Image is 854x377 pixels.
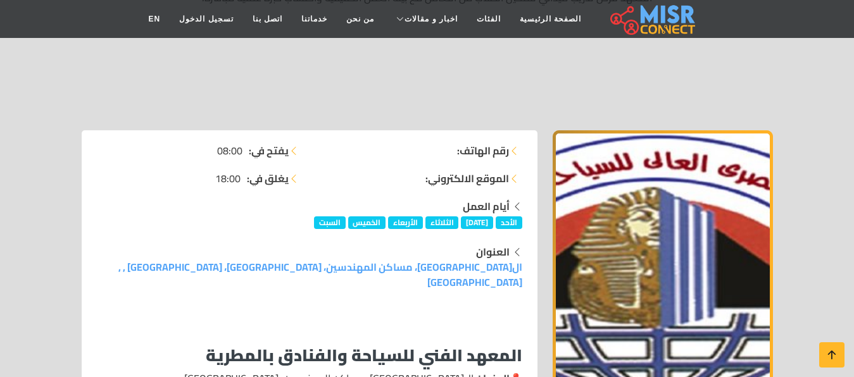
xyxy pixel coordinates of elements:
[348,216,386,229] span: الخميس
[388,216,423,229] span: الأربعاء
[292,7,337,31] a: خدماتنا
[170,7,242,31] a: تسجيل الدخول
[476,242,510,261] strong: العنوان
[314,216,346,229] span: السبت
[118,257,522,292] a: ال[GEOGRAPHIC_DATA]، مساكن المهندسين، [GEOGRAPHIC_DATA]، [GEOGRAPHIC_DATA] , , [GEOGRAPHIC_DATA]
[215,171,241,186] span: 18:00
[510,7,591,31] a: الصفحة الرئيسية
[461,216,493,229] span: [DATE]
[610,3,695,35] img: main.misr_connect
[467,7,510,31] a: الفئات
[384,7,467,31] a: اخبار و مقالات
[206,340,522,371] strong: المعهد الفني للسياحة والفنادق بالمطرية
[425,216,459,229] span: الثلاثاء
[425,171,509,186] strong: الموقع الالكتروني:
[405,13,458,25] span: اخبار و مقالات
[217,143,242,158] span: 08:00
[463,197,510,216] strong: أيام العمل
[249,143,289,158] strong: يفتح في:
[457,143,509,158] strong: رقم الهاتف:
[243,7,292,31] a: اتصل بنا
[139,7,170,31] a: EN
[496,216,522,229] span: الأحد
[247,171,289,186] strong: يغلق في:
[337,7,384,31] a: من نحن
